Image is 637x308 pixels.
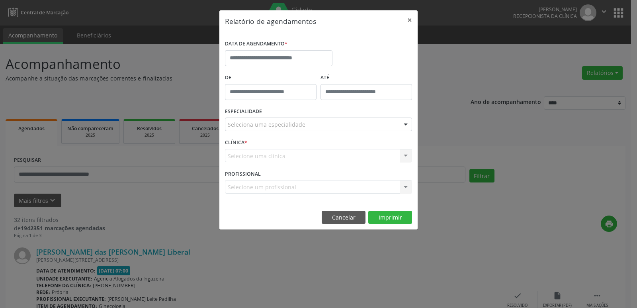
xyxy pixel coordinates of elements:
label: PROFISSIONAL [225,168,261,180]
h5: Relatório de agendamentos [225,16,316,26]
label: De [225,72,317,84]
label: ESPECIALIDADE [225,106,262,118]
label: DATA DE AGENDAMENTO [225,38,287,50]
button: Close [402,10,418,30]
button: Imprimir [368,211,412,224]
button: Cancelar [322,211,365,224]
label: CLÍNICA [225,137,247,149]
label: ATÉ [320,72,412,84]
span: Seleciona uma especialidade [228,120,305,129]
